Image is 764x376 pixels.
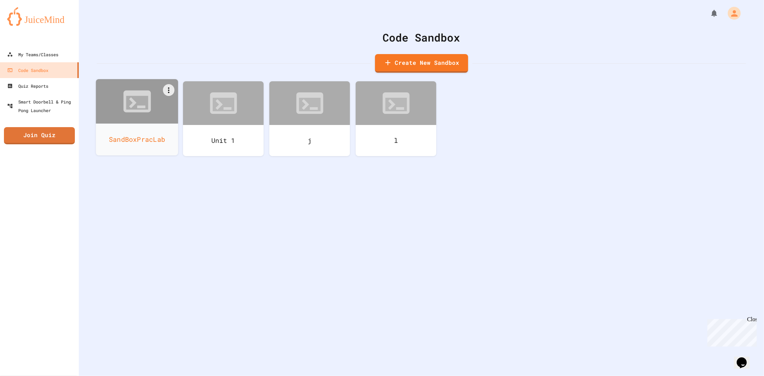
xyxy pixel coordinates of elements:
[96,79,178,155] a: SandBoxPracLab
[7,97,76,115] div: Smart Doorbell & Ping Pong Launcher
[7,66,48,74] div: Code Sandbox
[269,81,350,156] a: j
[356,125,436,156] div: l
[97,29,746,45] div: Code Sandbox
[96,124,178,155] div: SandBoxPracLab
[183,125,264,156] div: Unit 1
[697,7,720,19] div: My Notifications
[4,127,75,144] a: Join Quiz
[356,81,436,156] a: l
[375,54,468,73] a: Create New Sandbox
[3,3,49,45] div: Chat with us now!Close
[7,50,58,59] div: My Teams/Classes
[7,82,48,90] div: Quiz Reports
[705,316,757,347] iframe: chat widget
[720,5,743,21] div: My Account
[734,347,757,369] iframe: chat widget
[269,125,350,156] div: j
[183,81,264,156] a: Unit 1
[7,7,72,26] img: logo-orange.svg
